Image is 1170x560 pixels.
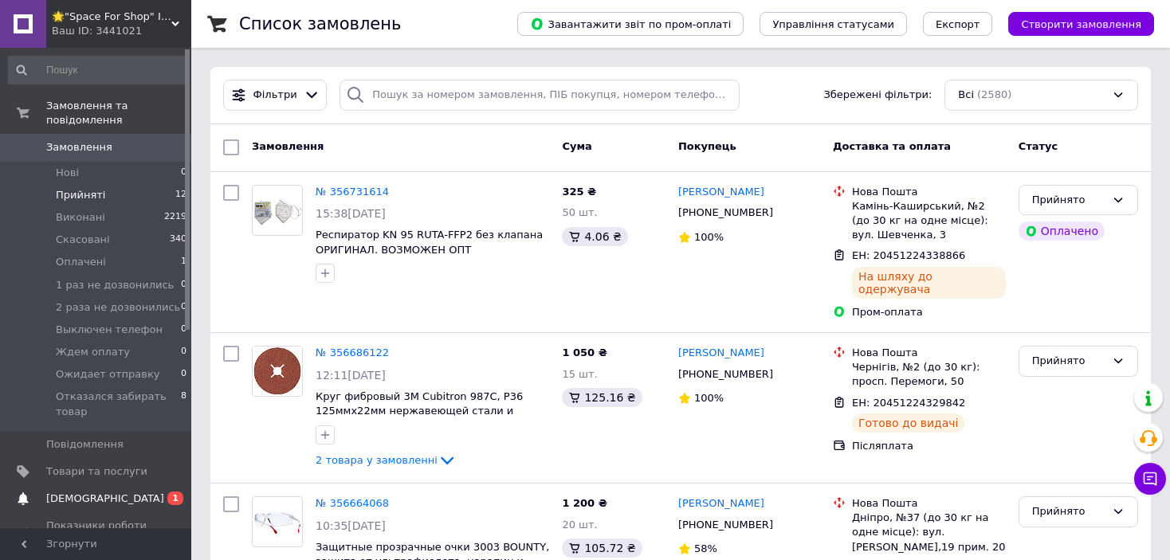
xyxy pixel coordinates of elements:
span: 2 товара у замовленні [316,454,438,466]
div: Ваш ID: 3441021 [52,24,191,38]
span: 15:38[DATE] [316,207,386,220]
span: Створити замовлення [1021,18,1141,30]
a: [PERSON_NAME] [678,496,764,511]
img: Фото товару [253,194,302,226]
a: № 356731614 [316,186,389,198]
span: 🌟"Space For Shop" Інтернет-магазин [52,10,171,24]
span: 50 шт. [562,206,597,218]
span: Покупець [678,140,736,152]
span: Показники роботи компанії [46,519,147,547]
a: Створити замовлення [992,18,1154,29]
span: Замовлення [252,140,324,152]
button: Створити замовлення [1008,12,1154,36]
span: Ожидает отправку [56,367,160,382]
div: [PHONE_NUMBER] [675,364,776,385]
span: Прийняті [56,188,105,202]
span: 100% [694,392,724,404]
img: Фото товару [253,501,302,542]
a: Фото товару [252,346,303,397]
div: Післяплата [852,439,1006,453]
span: 0 [181,166,186,180]
span: ЕН: 20451224338866 [852,249,965,261]
span: ЕН: 20451224329842 [852,397,965,409]
h1: Список замовлень [239,14,401,33]
span: 0 [181,278,186,292]
div: Камінь-Каширський, №2 (до 30 кг на одне місце): вул. Шевченка, 3 [852,199,1006,243]
span: 12:11[DATE] [316,369,386,382]
span: Всі [958,88,974,103]
span: Замовлення [46,140,112,155]
span: Респиратор KN 95 RUTA-FFP2 без клапана ОРИГИНАЛ. ВОЗМОЖЕН ОПТ [316,229,543,256]
input: Пошук за номером замовлення, ПІБ покупця, номером телефону, Email, номером накладної [340,80,739,111]
span: Виконані [56,210,105,225]
button: Завантажити звіт по пром-оплаті [517,12,744,36]
span: 100% [694,231,724,243]
span: Завантажити звіт по пром-оплаті [530,17,731,31]
span: Управління статусами [772,18,894,30]
span: Замовлення та повідомлення [46,99,191,127]
span: 10:35[DATE] [316,519,386,532]
span: 20 шт. [562,519,597,531]
div: Готово до видачі [852,413,965,433]
span: [DEMOGRAPHIC_DATA] [46,491,164,506]
input: Пошук [8,56,188,84]
button: Експорт [923,12,993,36]
span: 15 шт. [562,368,597,380]
span: 325 ₴ [562,186,596,198]
button: Чат з покупцем [1134,463,1166,495]
span: 2 раза не дозвонились [56,300,180,315]
span: 12 [175,188,186,202]
span: 58% [694,542,717,554]
span: Cума [562,140,591,152]
span: 0 [181,323,186,337]
a: 2 товара у замовленні [316,454,457,466]
span: Товари та послуги [46,464,147,479]
div: На шляху до одержувача [852,267,1006,299]
span: Отказался забирать товар [56,390,181,418]
span: 1 [167,491,183,505]
a: № 356686122 [316,347,389,358]
a: Фото товару [252,496,303,547]
div: 105.72 ₴ [562,538,642,558]
span: 1 [181,255,186,269]
span: 0 [181,300,186,315]
span: 0 [181,367,186,382]
a: [PERSON_NAME] [678,185,764,200]
span: Статус [1019,140,1058,152]
span: 8 [181,390,186,418]
a: № 356664068 [316,497,389,509]
div: Нова Пошта [852,496,1006,511]
span: Експорт [936,18,980,30]
a: Круг фибровый 3М Cubitron 987C, P36 125ммх22мм нержавеющей стали и цветных металлов [316,390,523,432]
span: Нові [56,166,79,180]
span: Повідомлення [46,437,124,452]
span: 1 200 ₴ [562,497,607,509]
div: Прийнято [1032,353,1105,370]
span: (2580) [977,88,1011,100]
div: 4.06 ₴ [562,227,627,246]
div: Прийнято [1032,192,1105,209]
span: 2219 [164,210,186,225]
span: Доставка та оплата [833,140,951,152]
div: [PHONE_NUMBER] [675,202,776,223]
span: Оплачені [56,255,106,269]
a: [PERSON_NAME] [678,346,764,361]
div: Чернігів, №2 (до 30 кг): просп. Перемоги, 50 [852,360,1006,389]
span: Скасовані [56,233,110,247]
div: Нова Пошта [852,346,1006,360]
div: Дніпро, №37 (до 30 кг на одне місце): вул. [PERSON_NAME],19 прим. 20 [852,511,1006,554]
div: Нова Пошта [852,185,1006,199]
span: Выключен телефон [56,323,163,337]
div: Прийнято [1032,503,1105,520]
span: Ждем оплату [56,345,130,359]
div: [PHONE_NUMBER] [675,515,776,535]
div: Оплачено [1019,221,1105,241]
span: 1 раз не дозвонились [56,278,174,292]
img: Фото товару [253,347,302,396]
div: Пром-оплата [852,305,1006,319]
div: 125.16 ₴ [562,388,642,407]
button: Управління статусами [760,12,907,36]
span: 0 [181,345,186,359]
span: Збережені фільтри: [823,88,932,103]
